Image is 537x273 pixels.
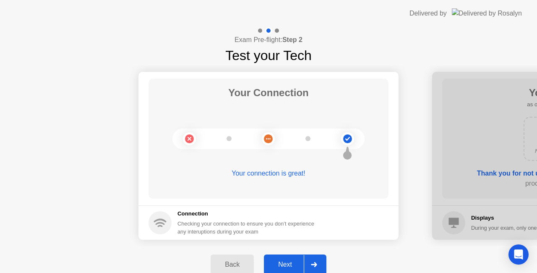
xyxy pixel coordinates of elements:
div: Checking your connection to ensure you don’t experience any interuptions during your exam [177,220,319,236]
b: Step 2 [282,36,302,43]
div: Delivered by [409,8,447,18]
h1: Test your Tech [225,45,312,66]
div: Open Intercom Messenger [508,244,529,265]
h4: Exam Pre-flight: [235,35,302,45]
div: Your connection is great! [149,168,388,178]
img: Delivered by Rosalyn [452,8,522,18]
h5: Connection [177,210,319,218]
h1: Your Connection [228,85,309,100]
div: Back [213,261,251,268]
div: Next [266,261,304,268]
